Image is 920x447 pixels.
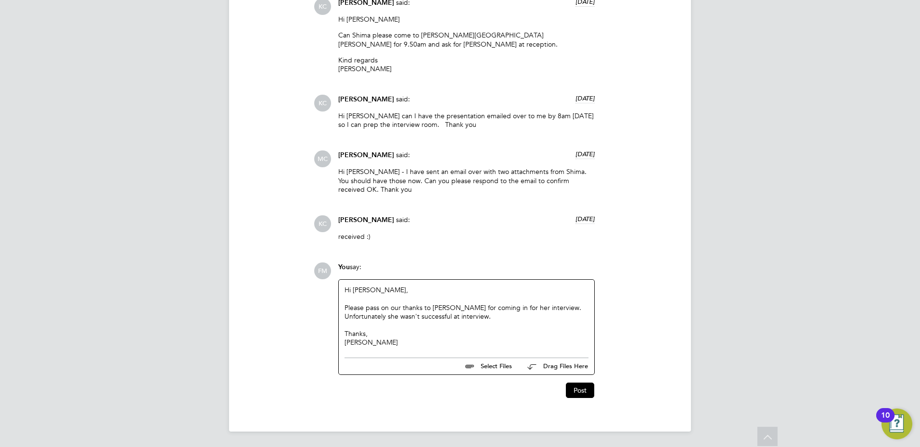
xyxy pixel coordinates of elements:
span: [PERSON_NAME] [338,216,394,224]
span: [DATE] [575,215,595,223]
span: MC [314,150,331,167]
p: received :) [338,232,595,241]
div: Thanks, [345,329,588,338]
span: [PERSON_NAME] [338,151,394,159]
span: FM [314,262,331,279]
p: Kind regards [PERSON_NAME] [338,56,595,73]
span: said: [396,150,410,159]
div: say: [338,262,595,279]
button: Drag Files Here [520,357,588,377]
p: Can Shima please come to [PERSON_NAME][GEOGRAPHIC_DATA][PERSON_NAME] for 9.50am and ask for [PERS... [338,31,595,48]
p: Hi [PERSON_NAME] [338,15,595,24]
p: Hi [PERSON_NAME] - I have sent an email over with two attachments from Shima. You should have tho... [338,167,595,194]
span: KC [314,95,331,112]
div: Please pass on our thanks to [PERSON_NAME] for coming in for her interview. Unfortunately she was... [345,303,588,321]
p: Hi [PERSON_NAME] can I have the presentation emailed over to me by 8am [DATE] so I can prep the i... [338,112,595,129]
span: [DATE] [575,150,595,158]
span: [DATE] [575,94,595,102]
span: said: [396,95,410,103]
span: You [338,263,350,271]
div: Hi [PERSON_NAME], [345,286,588,347]
button: Post [566,383,594,398]
button: Open Resource Center, 10 new notifications [882,409,912,439]
div: [PERSON_NAME] [345,338,588,347]
div: 10 [881,415,890,428]
span: KC [314,215,331,232]
span: [PERSON_NAME] [338,95,394,103]
span: said: [396,215,410,224]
